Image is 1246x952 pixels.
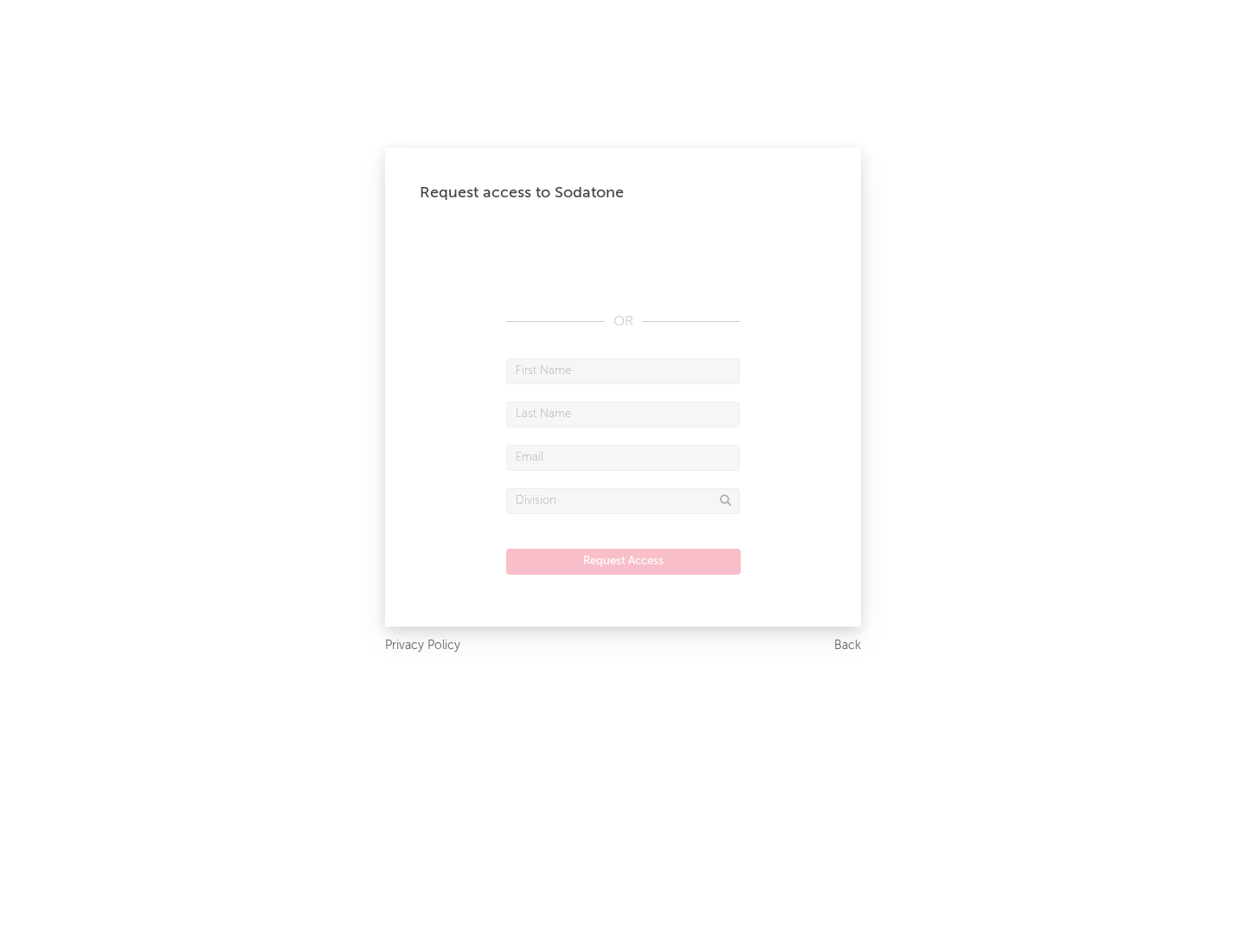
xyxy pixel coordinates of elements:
div: Request access to Sodatone [420,183,826,203]
div: OR [506,312,740,332]
a: Privacy Policy [385,635,460,657]
a: Back [834,635,861,657]
input: Division [506,488,740,514]
input: Email [506,445,740,471]
button: Request Access [506,549,741,575]
input: Last Name [506,402,740,428]
input: First Name [506,358,740,384]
